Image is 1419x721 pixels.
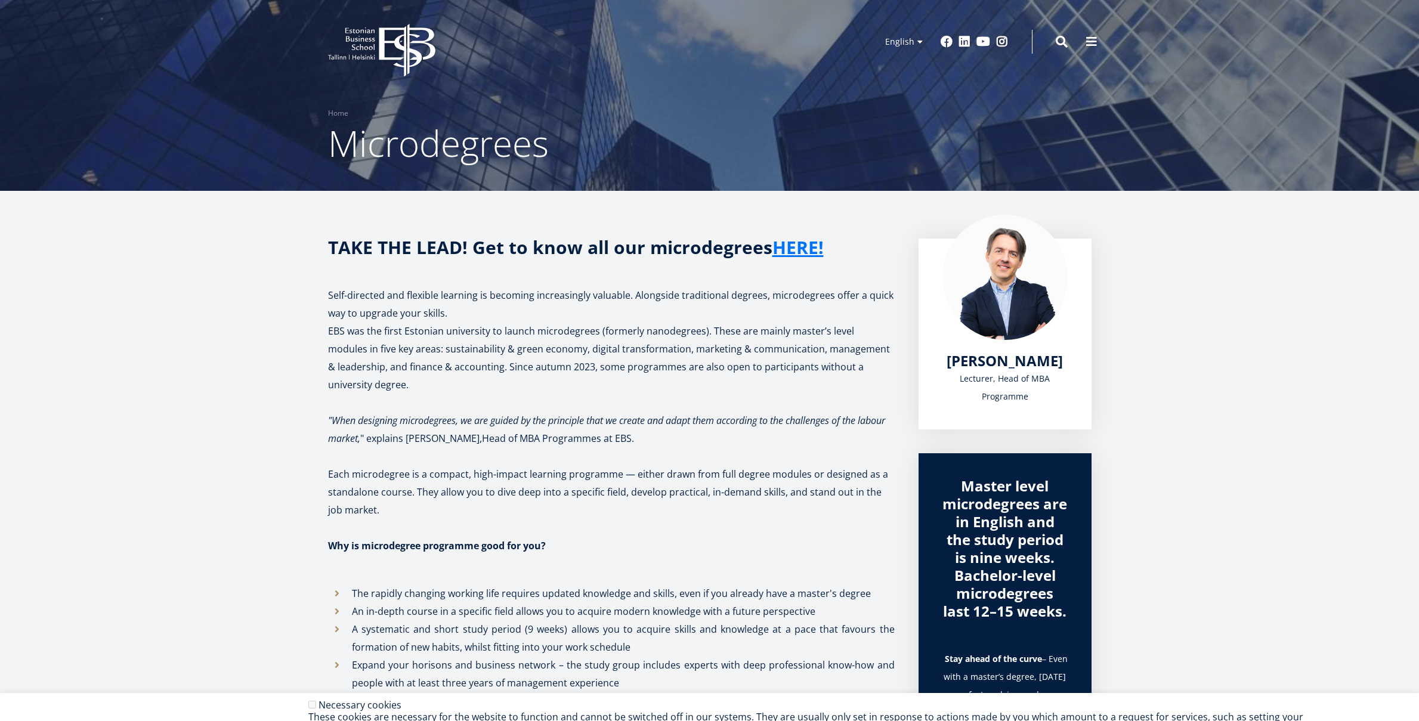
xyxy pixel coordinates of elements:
[941,36,953,48] a: Facebook
[328,656,895,692] li: Expand your horisons and business network – the study group includes experts with deep profession...
[328,414,885,445] em: "When designing microdegrees, we are guided by the principle that we create and adapt them accord...
[328,107,348,119] a: Home
[996,36,1008,48] a: Instagram
[328,620,895,656] li: A systematic and short study period (9 weeks) allows you to acquire skills and knowledge at a pac...
[942,215,1068,340] img: Marko Rillo
[947,351,1063,370] span: [PERSON_NAME]
[328,539,546,552] strong: Why is microdegree programme good for you?
[328,584,895,602] li: The rapidly changing working life requires updated knowledge and skills, even if you already have...
[945,653,1042,664] strong: Stay ahead of the curve
[328,411,895,519] p: " explains [PERSON_NAME], Head of MBA Programmes at EBS. Each microdegree is a compact, high-impa...
[328,235,824,259] strong: TAKE THE LEAD! Get to know all our microdegrees
[328,119,549,168] span: Microdegrees
[772,239,824,256] a: HERE!
[942,370,1068,406] div: Lecturer, Head of MBA Programme
[947,352,1063,370] a: [PERSON_NAME]
[976,36,990,48] a: Youtube
[319,698,401,711] label: Necessary cookies
[328,602,895,620] li: An in-depth course in a specific field allows you to acquire modern knowledge with a future persp...
[942,477,1068,620] div: Master level microdegrees are in English and the study period is nine weeks. Bachelor-level micro...
[959,36,970,48] a: Linkedin
[328,286,895,322] p: Self-directed and flexible learning is becoming increasingly valuable. Alongside traditional degr...
[328,322,895,394] p: EBS was the first Estonian university to launch microdegrees (formerly nanodegrees). These are ma...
